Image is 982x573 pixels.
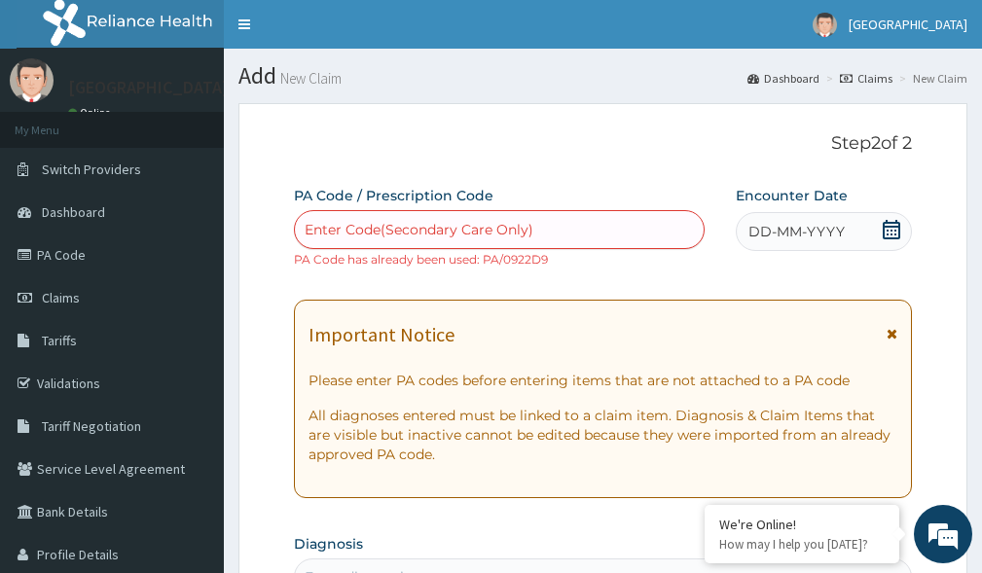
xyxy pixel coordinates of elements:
[840,70,892,87] a: Claims
[294,186,493,205] label: PA Code / Prescription Code
[294,133,912,155] p: Step 2 of 2
[238,63,967,89] h1: Add
[42,417,141,435] span: Tariff Negotiation
[736,186,848,205] label: Encounter Date
[276,71,342,86] small: New Claim
[42,161,141,178] span: Switch Providers
[309,371,897,390] p: Please enter PA codes before entering items that are not attached to a PA code
[42,289,80,306] span: Claims
[813,13,837,37] img: User Image
[748,222,845,241] span: DD-MM-YYYY
[309,324,455,345] h1: Important Notice
[68,106,115,120] a: Online
[719,516,885,533] div: We're Online!
[849,16,967,33] span: [GEOGRAPHIC_DATA]
[42,332,77,349] span: Tariffs
[747,70,819,87] a: Dashboard
[68,79,229,96] p: [GEOGRAPHIC_DATA]
[42,203,105,221] span: Dashboard
[10,58,54,102] img: User Image
[894,70,967,87] li: New Claim
[309,406,897,464] p: All diagnoses entered must be linked to a claim item. Diagnosis & Claim Items that are visible bu...
[294,534,363,554] label: Diagnosis
[294,252,548,267] small: PA Code has already been used: PA/0922D9
[719,536,885,553] p: How may I help you today?
[305,220,533,239] div: Enter Code(Secondary Care Only)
